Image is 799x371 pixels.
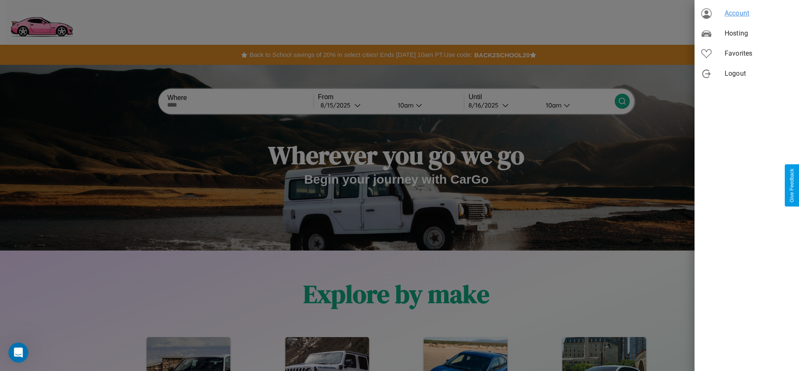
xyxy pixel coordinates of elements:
[725,69,792,79] span: Logout
[695,23,799,43] div: Hosting
[695,43,799,64] div: Favorites
[725,28,792,38] span: Hosting
[789,169,795,202] div: Give Feedback
[725,49,792,59] span: Favorites
[725,8,792,18] span: Account
[8,343,28,363] iframe: Intercom live chat
[695,3,799,23] div: Account
[695,64,799,84] div: Logout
